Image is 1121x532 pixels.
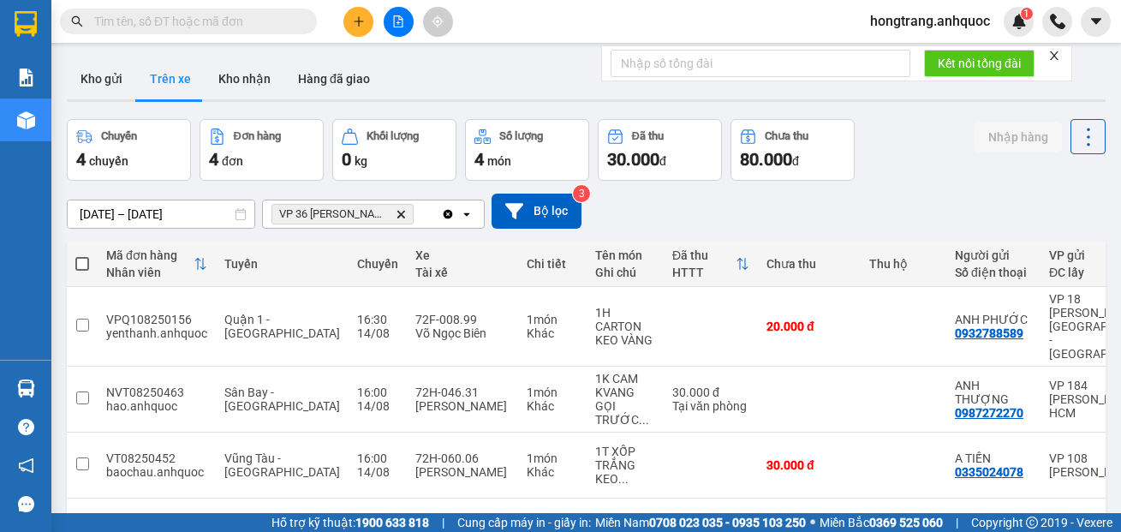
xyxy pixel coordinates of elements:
[224,313,340,340] span: Quận 1 - [GEOGRAPHIC_DATA]
[271,204,414,224] span: VP 36 Lê Thành Duy - Bà Rịa, close by backspace
[527,399,578,413] div: Khác
[234,130,281,142] div: Đơn hàng
[730,119,855,181] button: Chưa thu80.000đ
[595,248,655,262] div: Tên món
[106,248,194,262] div: Mã đơn hàng
[765,130,808,142] div: Chưa thu
[672,248,736,262] div: Đã thu
[68,200,254,228] input: Select a date range.
[200,119,324,181] button: Đơn hàng4đơn
[810,519,815,526] span: ⚪️
[209,149,218,170] span: 4
[417,206,419,223] input: Selected VP 36 Lê Thành Duy - Bà Rịa.
[598,119,722,181] button: Đã thu30.000đ
[595,266,655,279] div: Ghi chú
[222,154,243,168] span: đơn
[106,465,207,479] div: baochau.anhquoc
[94,12,296,31] input: Tìm tên, số ĐT hoặc mã đơn
[792,154,799,168] span: đ
[415,326,510,340] div: Võ Ngọc Biên
[955,326,1023,340] div: 0932788589
[938,54,1021,73] span: Kết nối tổng đài
[71,15,83,27] span: search
[355,154,367,168] span: kg
[357,386,398,399] div: 16:00
[106,326,207,340] div: yenthanh.anhquoc
[224,451,340,479] span: Vũng Tàu - [GEOGRAPHIC_DATA]
[632,130,664,142] div: Đã thu
[205,58,284,99] button: Kho nhận
[527,326,578,340] div: Khác
[106,386,207,399] div: NVT08250463
[740,149,792,170] span: 80.000
[595,399,655,427] div: GỌI TRƯỚC 15P
[595,445,655,486] div: 1T XỐP TRẮNG KEO TRONG
[1081,7,1111,37] button: caret-down
[17,69,35,87] img: solution-icon
[17,380,35,398] img: warehouse-icon
[1048,50,1060,62] span: close
[279,207,389,221] span: VP 36 Lê Thành Duy - Bà Rịa
[18,419,34,435] span: question-circle
[474,149,484,170] span: 4
[224,386,340,413] span: Sân Bay - [GEOGRAPHIC_DATA]
[975,122,1062,152] button: Nhập hàng
[664,242,758,287] th: Toggle SortBy
[67,119,191,181] button: Chuyến4chuyến
[955,266,1032,279] div: Số điện thoại
[106,266,194,279] div: Nhân viên
[415,465,510,479] div: [PERSON_NAME]
[415,399,510,413] div: [PERSON_NAME]
[672,386,749,399] div: 30.000 đ
[357,465,398,479] div: 14/08
[955,248,1032,262] div: Người gửi
[820,513,943,532] span: Miền Bắc
[106,313,207,326] div: VPQ108250156
[527,386,578,399] div: 1 món
[766,458,852,472] div: 30.000 đ
[342,149,351,170] span: 0
[442,513,444,532] span: |
[18,457,34,474] span: notification
[1021,8,1033,20] sup: 1
[595,513,806,532] span: Miền Nam
[101,130,137,142] div: Chuyến
[332,119,456,181] button: Khối lượng0kg
[955,379,1032,406] div: ANH THƯỢNG
[659,154,666,168] span: đ
[357,399,398,413] div: 14/08
[76,149,86,170] span: 4
[527,313,578,326] div: 1 món
[343,7,373,37] button: plus
[487,154,511,168] span: món
[392,15,404,27] span: file-add
[415,386,510,399] div: 72H-046.31
[618,472,629,486] span: ...
[672,266,736,279] div: HTTT
[353,15,365,27] span: plus
[955,465,1023,479] div: 0335024078
[955,313,1032,326] div: ANH PHƯỚC
[17,111,35,129] img: warehouse-icon
[611,50,910,77] input: Nhập số tổng đài
[367,130,419,142] div: Khối lượng
[284,58,384,99] button: Hàng đã giao
[672,399,749,413] div: Tại văn phòng
[527,465,578,479] div: Khác
[955,451,1032,465] div: A TIẾN
[766,320,852,333] div: 20.000 đ
[15,11,37,37] img: logo-vxr
[639,413,649,427] span: ...
[357,313,398,326] div: 16:30
[607,149,659,170] span: 30.000
[106,451,207,465] div: VT08250452
[595,372,655,399] div: 1K CAM KVANG
[869,257,938,271] div: Thu hộ
[924,50,1035,77] button: Kết nối tổng đài
[465,119,589,181] button: Số lượng4món
[1088,14,1104,29] span: caret-down
[415,313,510,326] div: 72F-008.99
[357,257,398,271] div: Chuyến
[499,130,543,142] div: Số lượng
[384,7,414,37] button: file-add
